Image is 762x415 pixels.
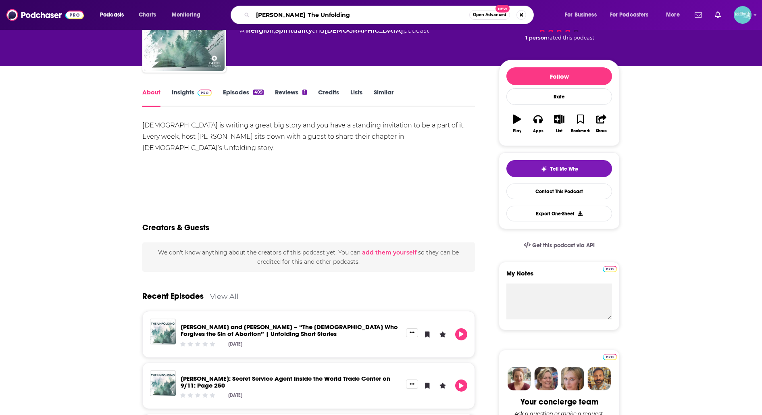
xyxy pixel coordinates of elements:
[223,88,264,107] a: Episodes409
[691,8,705,22] a: Show notifications dropdown
[603,266,617,272] img: Podchaser Pro
[533,129,543,133] div: Apps
[150,370,176,396] img: Darin Kinder: Secret Service Agent Inside the World Trade Center on 9/11: Page 250
[605,8,660,21] button: open menu
[172,9,200,21] span: Monitoring
[734,6,752,24] span: Logged in as JessicaPellien
[548,35,594,41] span: rated this podcast
[150,319,176,344] img: Sheila and Jack Harper – “The Jesus Who Forgives the Sin of Abortion” | Unfolding Short Stories
[525,35,548,41] span: 1 person
[142,223,209,233] h2: Creators & Guests
[246,27,274,34] a: Religion
[362,249,416,256] button: add them yourself
[534,367,558,390] img: Barbara Profile
[506,269,612,284] label: My Notes
[541,166,547,172] img: tell me why sparkle
[527,109,548,138] button: Apps
[517,236,601,255] a: Get this podcast via API
[133,8,161,21] a: Charts
[198,90,212,96] img: Podchaser Pro
[253,90,264,95] div: 409
[142,291,204,301] a: Recent Episodes
[166,8,211,21] button: open menu
[603,265,617,272] a: Pro website
[406,380,418,388] button: Show More Button
[506,184,612,199] a: Contact This Podcast
[506,88,612,105] div: Rate
[506,67,612,85] button: Follow
[508,367,531,390] img: Sydney Profile
[142,88,160,107] a: About
[591,109,612,138] button: Share
[587,367,611,390] img: Jon Profile
[179,392,216,398] div: Community Rating: 0 out of 5
[325,27,403,34] a: [DEMOGRAPHIC_DATA]
[532,242,595,249] span: Get this podcast via API
[712,8,724,22] a: Show notifications dropdown
[181,375,390,389] a: Darin Kinder: Secret Service Agent Inside the World Trade Center on 9/11: Page 250
[228,341,242,347] div: [DATE]
[610,9,649,21] span: For Podcasters
[275,88,306,107] a: Reviews1
[455,328,467,340] button: Play
[603,354,617,360] img: Podchaser Pro
[139,9,156,21] span: Charts
[210,292,239,300] a: View All
[142,120,475,154] div: [DEMOGRAPHIC_DATA] is writing a great big story and you have a standing invitation to be a part o...
[559,8,607,21] button: open menu
[94,8,134,21] button: open menu
[179,341,216,347] div: Community Rating: 0 out of 5
[437,380,449,392] button: Leave a Rating
[513,129,521,133] div: Play
[406,328,418,337] button: Show More Button
[496,5,510,13] span: New
[275,27,312,34] a: Spirituality
[238,6,541,24] div: Search podcasts, credits, & more...
[240,26,429,35] div: A podcast
[596,129,607,133] div: Share
[506,109,527,138] button: Play
[181,323,398,338] a: Sheila and Jack Harper – “The Jesus Who Forgives the Sin of Abortion” | Unfolding Short Stories
[520,397,598,407] div: Your concierge team
[228,392,242,398] div: [DATE]
[158,249,459,265] span: We don't know anything about the creators of this podcast yet . You can so they can be credited f...
[318,88,339,107] a: Credits
[603,352,617,360] a: Pro website
[550,166,578,172] span: Tell Me Why
[666,9,680,21] span: More
[421,380,433,392] button: Bookmark Episode
[734,6,752,24] button: Show profile menu
[660,8,690,21] button: open menu
[549,109,570,138] button: List
[312,27,325,34] span: and
[100,9,124,21] span: Podcasts
[561,367,584,390] img: Jules Profile
[374,88,393,107] a: Similar
[473,13,506,17] span: Open Advanced
[469,10,510,20] button: Open AdvancedNew
[437,328,449,340] button: Leave a Rating
[734,6,752,24] img: User Profile
[571,129,590,133] div: Bookmark
[506,160,612,177] button: tell me why sparkleTell Me Why
[455,380,467,392] button: Play
[350,88,362,107] a: Lists
[565,9,597,21] span: For Business
[506,206,612,221] button: Export One-Sheet
[253,8,469,21] input: Search podcasts, credits, & more...
[421,328,433,340] button: Bookmark Episode
[6,7,84,23] img: Podchaser - Follow, Share and Rate Podcasts
[172,88,212,107] a: InsightsPodchaser Pro
[274,27,275,34] span: ,
[302,90,306,95] div: 1
[570,109,591,138] button: Bookmark
[556,129,562,133] div: List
